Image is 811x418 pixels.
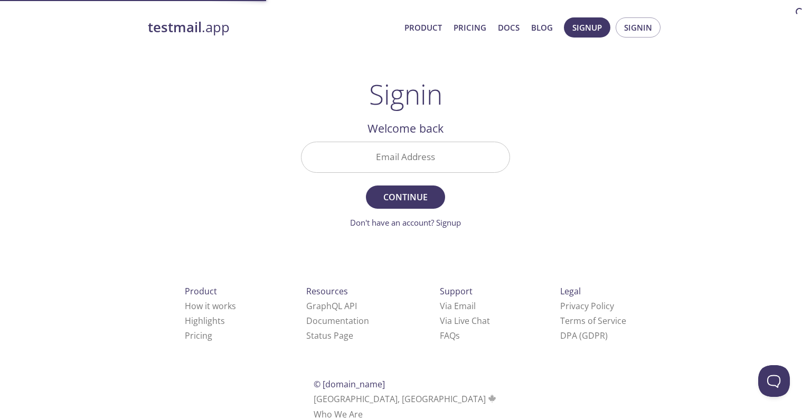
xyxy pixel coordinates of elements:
[440,330,460,341] a: FAQ
[378,190,433,205] span: Continue
[531,21,553,34] a: Blog
[369,78,442,110] h1: Signin
[572,21,602,34] span: Signup
[148,18,396,36] a: testmail.app
[616,17,661,38] button: Signin
[758,365,790,397] iframe: Help Scout Beacon - Open
[314,378,385,390] span: © [DOMAIN_NAME]
[350,217,461,228] a: Don't have an account? Signup
[185,315,225,327] a: Highlights
[456,330,460,341] span: s
[148,18,202,36] strong: testmail
[306,315,369,327] a: Documentation
[185,330,212,341] a: Pricing
[560,330,608,341] a: DPA (GDPR)
[560,300,614,312] a: Privacy Policy
[440,315,490,327] a: Via Live Chat
[306,330,353,341] a: Status Page
[301,119,510,137] h2: Welcome back
[498,21,520,34] a: Docs
[454,21,486,34] a: Pricing
[306,300,357,312] a: GraphQL API
[564,17,610,38] button: Signup
[314,393,498,405] span: [GEOGRAPHIC_DATA], [GEOGRAPHIC_DATA]
[624,21,652,34] span: Signin
[306,285,348,297] span: Resources
[185,300,236,312] a: How it works
[560,285,581,297] span: Legal
[440,285,473,297] span: Support
[185,285,217,297] span: Product
[440,300,476,312] a: Via Email
[404,21,442,34] a: Product
[560,315,626,327] a: Terms of Service
[366,185,445,209] button: Continue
